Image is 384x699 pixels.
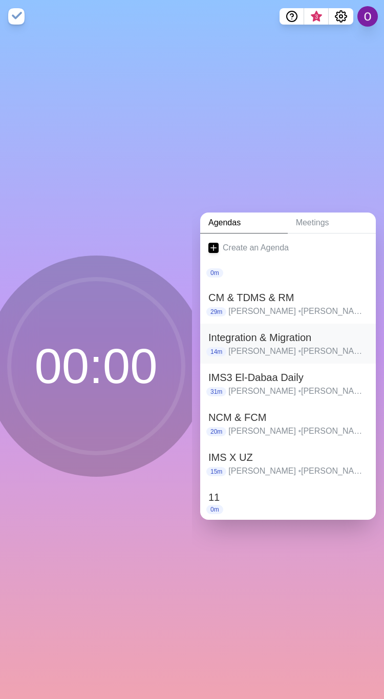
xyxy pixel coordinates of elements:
[304,8,329,25] button: What’s new
[200,213,288,234] a: Agendas
[298,427,301,435] span: •
[228,305,368,317] p: [PERSON_NAME] [PERSON_NAME] [PERSON_NAME] [PERSON_NAME] [PERSON_NAME] [PERSON_NAME] [PERSON_NAME]...
[280,8,304,25] button: Help
[288,213,376,234] a: Meetings
[8,8,25,25] img: timeblocks logo
[206,268,223,278] p: 0m
[206,307,226,316] p: 29m
[206,427,226,436] p: 20m
[228,345,368,357] p: [PERSON_NAME] [PERSON_NAME] [PERSON_NAME] [PERSON_NAME] [PERSON_NAME] [PERSON_NAME] Q & A
[206,347,226,356] p: 14m
[298,387,301,395] span: •
[206,505,223,514] p: 0m
[312,13,321,21] span: 3
[228,465,368,477] p: [PERSON_NAME] [PERSON_NAME] [PERSON_NAME] [PERSON_NAME] [PERSON_NAME] [PERSON_NAME] [PERSON_NAME]...
[208,410,368,425] h2: NCM & FCM
[208,370,368,385] h2: IMS3 El-Dabaa Daily
[206,387,226,396] p: 31m
[208,290,368,305] h2: CM & TDMS & RM
[298,347,301,355] span: •
[228,385,368,397] p: [PERSON_NAME] [PERSON_NAME] [PERSON_NAME] [PERSON_NAME] [PERSON_NAME] [PERSON_NAME] [PERSON_NAME]...
[208,330,368,345] h2: Integration & Migration
[298,467,301,475] span: •
[228,425,368,437] p: [PERSON_NAME] [PERSON_NAME] [PERSON_NAME] [PERSON_NAME] [PERSON_NAME] [PERSON_NAME] [PERSON_NAME]...
[200,234,376,262] a: Create an Agenda
[298,307,301,315] span: •
[208,450,368,465] h2: IMS X UZ
[206,467,226,476] p: 15m
[329,8,353,25] button: Settings
[208,490,368,505] h2: 11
